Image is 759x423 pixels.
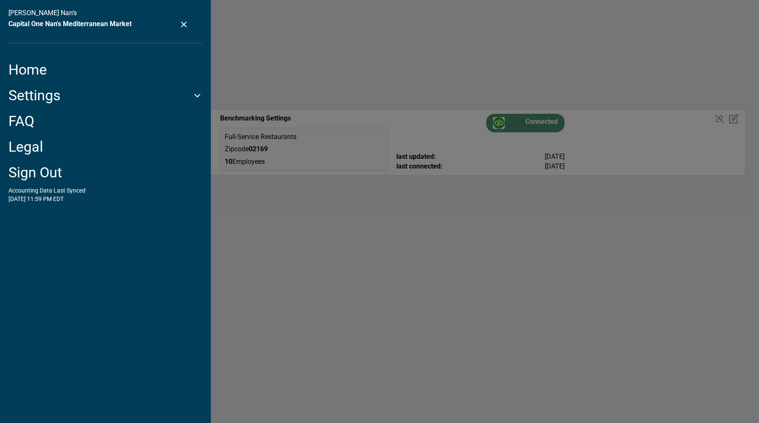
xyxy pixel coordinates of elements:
[8,61,202,78] a: Home
[8,87,202,104] button: Settings
[8,112,202,130] a: FAQ
[8,138,202,155] a: Legal
[8,164,62,181] button: Sign Out
[8,187,202,195] p: Accounting Data Last Synced
[8,8,189,18] p: [PERSON_NAME] Nan's
[8,195,202,203] p: [DATE] 11:59 PM EDT
[179,19,189,29] button: close settings menu
[8,19,132,29] strong: Capital One Nan's Mediterranean Market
